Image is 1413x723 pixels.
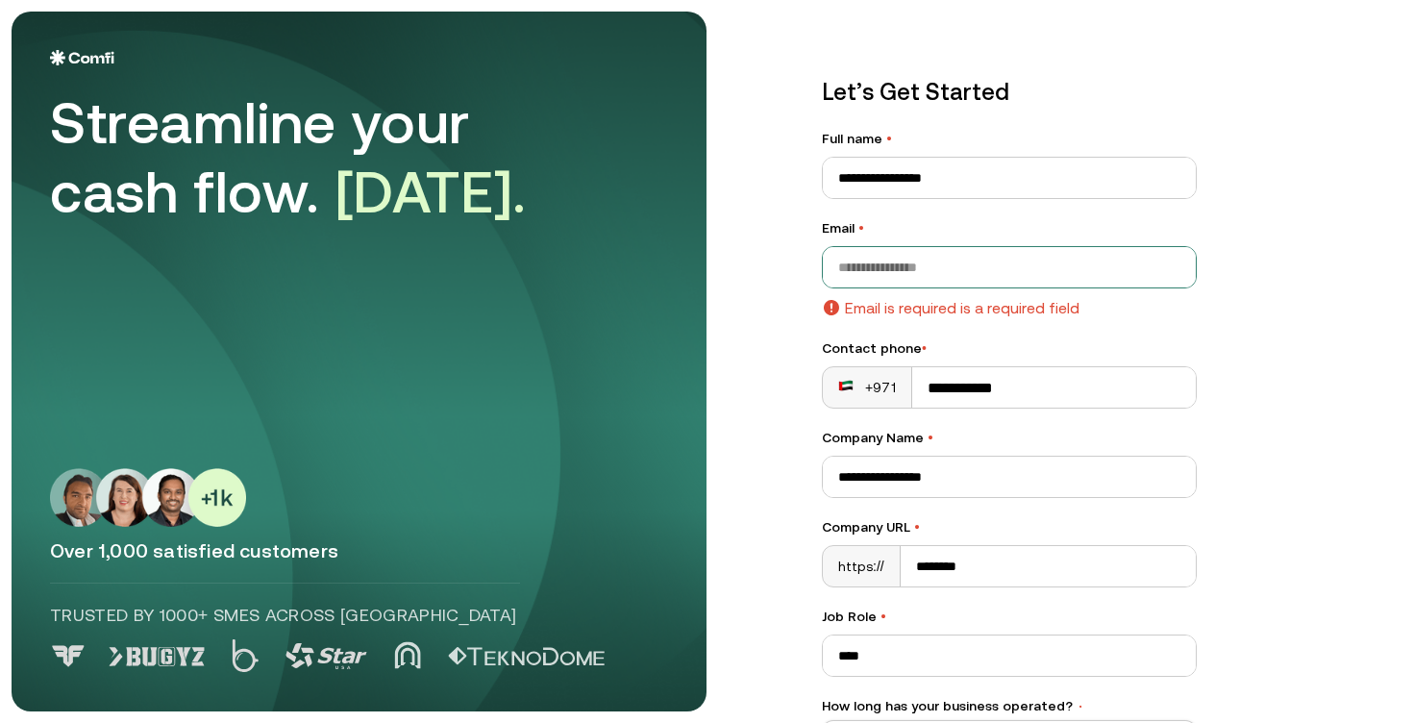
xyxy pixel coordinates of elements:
img: Logo [50,50,114,65]
span: • [886,131,892,146]
p: Email is required is a required field [845,296,1079,319]
label: Company Name [822,428,1197,448]
div: https:// [823,546,901,586]
img: Logo 2 [232,639,259,672]
span: • [1077,700,1084,713]
img: Logo 4 [394,641,421,669]
label: Job Role [822,607,1197,627]
p: Trusted by 1000+ SMEs across [GEOGRAPHIC_DATA] [50,603,520,628]
p: Over 1,000 satisfied customers [50,538,668,563]
img: Logo 0 [50,645,87,667]
span: • [858,220,864,236]
p: Let’s Get Started [822,75,1197,110]
label: Company URL [822,517,1197,537]
img: Logo 5 [448,647,605,666]
img: Logo 3 [285,643,367,669]
label: How long has your business operated? [822,696,1197,716]
span: • [880,609,886,624]
img: Logo 1 [109,647,205,666]
span: • [914,519,920,535]
span: • [922,340,927,356]
label: Email [822,218,1197,238]
div: Contact phone [822,338,1197,359]
div: +971 [838,378,896,397]
label: Full name [822,129,1197,149]
div: Streamline your cash flow. [50,88,588,227]
span: • [928,430,933,445]
span: [DATE]. [335,159,527,225]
